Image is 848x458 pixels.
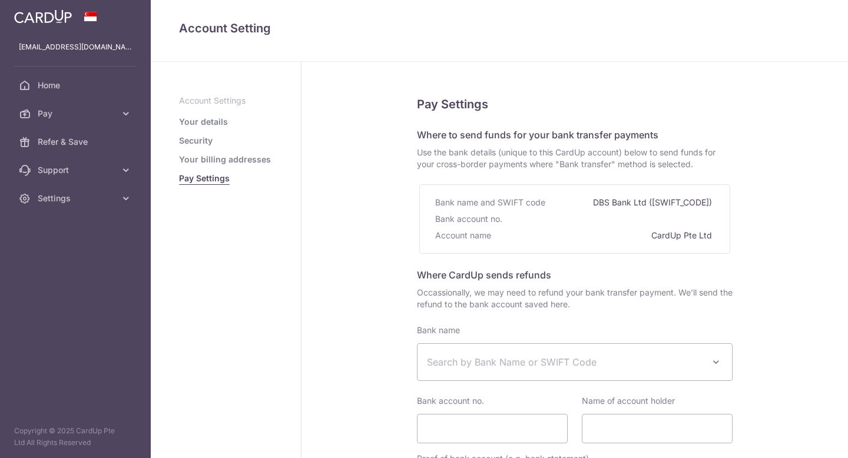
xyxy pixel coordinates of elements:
[417,287,733,310] span: Occassionally, we may need to refund your bank transfer payment. We’ll send the refund to the ban...
[417,147,733,170] span: Use the bank details (unique to this CardUp account) below to send funds for your cross-border pa...
[582,395,675,407] label: Name of account holder
[417,324,460,336] label: Bank name
[19,41,132,53] p: [EMAIL_ADDRESS][DOMAIN_NAME]
[38,193,115,204] span: Settings
[435,211,505,227] div: Bank account no.
[179,172,230,184] a: Pay Settings
[179,95,273,107] p: Account Settings
[38,108,115,120] span: Pay
[179,21,271,35] span: translation missing: en.refund_bank_accounts.show.title.account_setting
[38,164,115,176] span: Support
[435,227,493,244] div: Account name
[427,355,704,369] span: Search by Bank Name or SWIFT Code
[417,395,484,407] label: Bank account no.
[417,269,551,281] span: Where CardUp sends refunds
[38,79,115,91] span: Home
[179,154,271,165] a: Your billing addresses
[417,129,658,141] span: Where to send funds for your bank transfer payments
[38,136,115,148] span: Refer & Save
[435,194,548,211] div: Bank name and SWIFT code
[179,116,228,128] a: Your details
[14,9,72,24] img: CardUp
[651,227,714,244] div: CardUp Pte Ltd
[593,194,714,211] div: DBS Bank Ltd ([SWIFT_CODE])
[179,135,213,147] a: Security
[417,95,733,114] h5: Pay Settings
